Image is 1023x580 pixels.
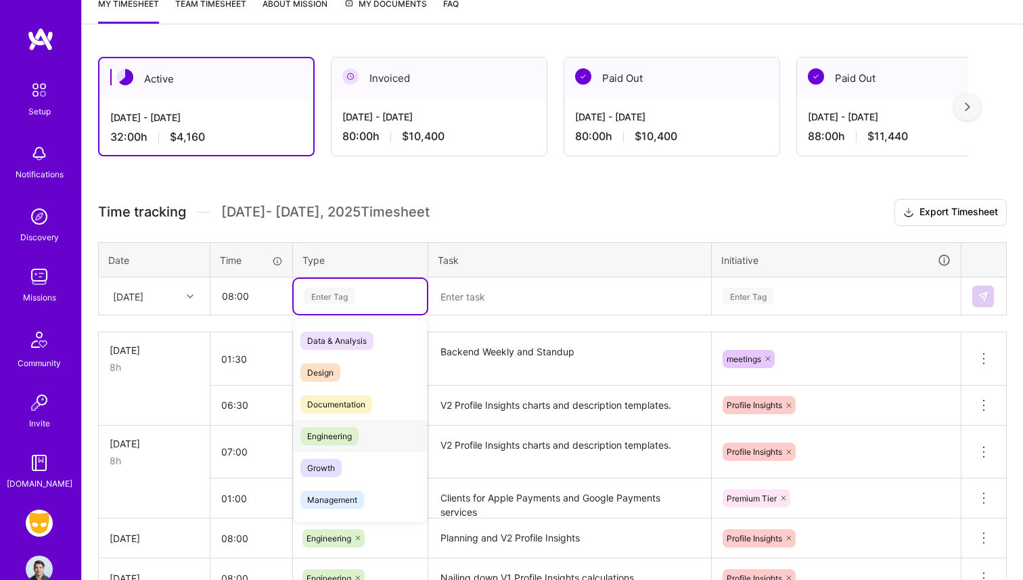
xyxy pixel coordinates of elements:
[110,531,199,545] div: [DATE]
[110,360,199,374] div: 8h
[22,510,56,537] a: Grindr: Mobile + BE + Cloud
[342,68,359,85] img: Invoiced
[978,291,988,302] img: Submit
[575,68,591,85] img: Paid Out
[25,76,53,104] img: setup
[29,416,50,430] div: Invite
[110,453,199,468] div: 8h
[808,129,1001,143] div: 88:00 h
[430,427,710,478] textarea: V2 Profile Insights charts and description templates.
[117,69,133,85] img: Active
[293,242,428,277] th: Type
[110,130,302,144] div: 32:00 h
[221,204,430,221] span: [DATE] - [DATE] , 2025 Timesheet
[23,290,56,305] div: Missions
[99,242,210,277] th: Date
[894,199,1007,226] button: Export Timesheet
[564,58,779,99] div: Paid Out
[20,230,59,244] div: Discovery
[210,387,292,423] input: HH:MM
[797,58,1012,99] div: Paid Out
[721,252,951,268] div: Initiative
[808,110,1001,124] div: [DATE] - [DATE]
[187,293,194,300] i: icon Chevron
[300,363,340,382] span: Design
[727,447,782,457] span: Profile Insights
[210,434,292,470] input: HH:MM
[110,437,199,451] div: [DATE]
[727,400,782,410] span: Profile Insights
[300,459,342,477] span: Growth
[27,27,54,51] img: logo
[903,206,914,220] i: icon Download
[210,481,292,516] input: HH:MM
[220,253,283,267] div: Time
[16,167,64,181] div: Notifications
[170,130,205,144] span: $4,160
[430,334,710,384] textarea: Backend Weekly and Standup
[402,129,445,143] span: $10,400
[26,263,53,290] img: teamwork
[7,476,72,491] div: [DOMAIN_NAME]
[304,286,355,307] div: Enter Tag
[98,204,186,221] span: Time tracking
[300,491,364,509] span: Management
[28,104,51,118] div: Setup
[342,110,536,124] div: [DATE] - [DATE]
[430,480,710,517] textarea: Clients for Apple Payments and Google Payments services
[211,278,292,314] input: HH:MM
[428,242,712,277] th: Task
[575,129,769,143] div: 80:00 h
[575,110,769,124] div: [DATE] - [DATE]
[727,533,782,543] span: Profile Insights
[113,289,143,303] div: [DATE]
[808,68,824,85] img: Paid Out
[727,354,761,364] span: meetings
[110,110,302,125] div: [DATE] - [DATE]
[300,427,359,445] span: Engineering
[26,140,53,167] img: bell
[26,449,53,476] img: guide book
[26,203,53,230] img: discovery
[430,387,710,424] textarea: V2 Profile Insights charts and description templates.
[18,356,61,370] div: Community
[342,129,536,143] div: 80:00 h
[300,395,372,414] span: Documentation
[306,533,351,543] span: Engineering
[26,510,53,537] img: Grindr: Mobile + BE + Cloud
[99,58,313,99] div: Active
[23,324,55,356] img: Community
[965,102,970,112] img: right
[430,520,710,557] textarea: Planning and V2 Profile Insights
[26,389,53,416] img: Invite
[635,129,677,143] span: $10,400
[332,58,547,99] div: Invoiced
[723,286,773,307] div: Enter Tag
[300,332,373,350] span: Data & Analysis
[727,493,777,504] span: Premium Tier
[210,520,292,556] input: HH:MM
[210,341,292,377] input: HH:MM
[110,343,199,357] div: [DATE]
[867,129,908,143] span: $11,440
